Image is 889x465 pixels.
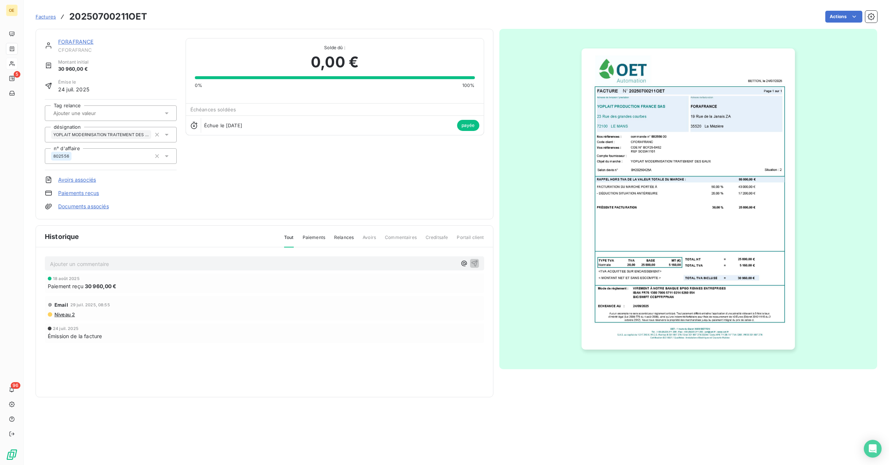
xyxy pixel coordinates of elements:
[53,276,80,281] span: 18 août 2025
[69,10,147,23] h3: 20250700211OET
[11,382,20,389] span: 96
[54,302,68,308] span: Email
[582,48,795,350] img: invoice_thumbnail
[58,59,89,65] span: Montant initial
[36,14,56,20] span: Factures
[457,234,484,247] span: Portail client
[6,4,18,16] div: OE
[303,234,325,247] span: Paiements
[45,232,79,242] span: Historique
[462,82,475,89] span: 100%
[426,234,448,247] span: Creditsafe
[48,282,83,290] span: Paiement reçu
[195,82,202,89] span: 0%
[58,85,89,93] span: 24 juil. 2025
[363,234,376,247] span: Avoirs
[284,234,294,247] span: Tout
[6,449,18,461] img: Logo LeanPay
[58,47,177,53] span: CFORAFRANC
[457,120,479,131] span: payée
[58,203,109,210] a: Documents associés
[48,332,102,340] span: Émission de la facture
[14,71,20,78] span: 5
[58,38,94,45] a: FORAFRANCE
[58,176,96,183] a: Avoirs associés
[385,234,417,247] span: Commentaires
[85,282,117,290] span: 30 960,00 €
[54,311,75,317] span: Niveau 2
[58,65,89,73] span: 30 960,00 €
[58,79,89,85] span: Émise le
[311,51,359,73] span: 0,00 €
[53,132,149,137] span: YOPLAIT MODERNISATION TRAITEMENT DES EAUX
[334,234,354,247] span: Relances
[70,303,110,307] span: 29 juil. 2025, 08:55
[53,110,127,117] input: Ajouter une valeur
[864,440,882,458] div: Open Intercom Messenger
[53,154,69,158] span: 802556
[58,189,99,197] a: Paiements reçus
[195,44,475,51] span: Solde dû :
[204,122,242,128] span: Échue le [DATE]
[190,107,236,112] span: Échéances soldées
[825,11,862,23] button: Actions
[36,13,56,20] a: Factures
[53,326,79,331] span: 24 juil. 2025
